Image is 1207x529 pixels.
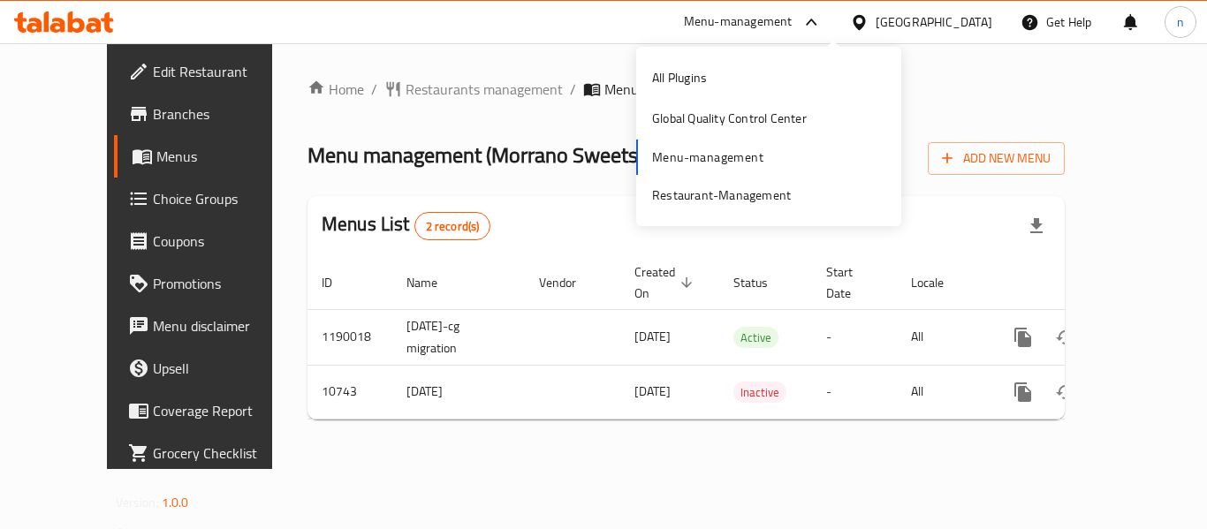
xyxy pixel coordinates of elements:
td: 1190018 [307,309,392,365]
td: - [812,365,897,419]
span: Coverage Report [153,400,294,421]
a: Coverage Report [114,389,308,432]
span: [DATE] [634,380,671,403]
a: Upsell [114,347,308,389]
span: 1.0.0 [162,491,189,514]
td: - [812,309,897,365]
a: Branches [114,93,308,135]
span: Created On [634,261,698,304]
div: Global Quality Control Center [652,109,807,128]
div: Export file [1015,205,1058,247]
span: ID [322,272,355,293]
div: [GEOGRAPHIC_DATA] [876,12,992,32]
span: Menus [156,146,294,167]
span: Choice Groups [153,188,294,209]
a: Home [307,79,364,100]
button: Change Status [1044,316,1087,359]
span: n [1177,12,1184,32]
span: Name [406,272,460,293]
a: Menus [114,135,308,178]
td: [DATE] [392,365,525,419]
span: Add New Menu [942,147,1051,170]
span: Branches [153,103,294,125]
a: Menu disclaimer [114,305,308,347]
span: 2 record(s) [415,218,490,235]
span: Start Date [826,261,876,304]
td: 10743 [307,365,392,419]
div: Menu-management [684,11,793,33]
span: Upsell [153,358,294,379]
td: All [897,365,988,419]
a: Promotions [114,262,308,305]
td: All [897,309,988,365]
span: Coupons [153,230,294,252]
span: Active [733,328,778,348]
span: Edit Restaurant [153,61,294,82]
span: Menus [604,79,645,100]
a: Choice Groups [114,178,308,220]
span: Menu management ( Morrano Sweets ) [307,135,643,175]
span: Menu disclaimer [153,315,294,336]
span: Inactive [733,382,786,403]
th: Actions [988,256,1186,310]
span: Grocery Checklist [153,442,294,464]
button: more [1002,316,1044,359]
button: more [1002,371,1044,413]
h2: Menus List [322,211,490,240]
div: Restaurant-Management [652,185,791,205]
div: All Plugins [652,68,707,87]
li: / [570,79,576,100]
span: Restaurants management [406,79,563,100]
button: Add New Menu [928,142,1065,175]
a: Coupons [114,220,308,262]
a: Restaurants management [384,79,563,100]
td: [DATE]-cg migration [392,309,525,365]
div: Active [733,327,778,348]
span: Status [733,272,791,293]
span: Vendor [539,272,599,293]
span: [DATE] [634,325,671,348]
table: enhanced table [307,256,1186,419]
div: Total records count [414,212,491,240]
button: Change Status [1044,371,1087,413]
span: Locale [911,272,967,293]
a: Grocery Checklist [114,432,308,474]
span: Promotions [153,273,294,294]
a: Edit Restaurant [114,50,308,93]
span: Version: [116,491,159,514]
li: / [371,79,377,100]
